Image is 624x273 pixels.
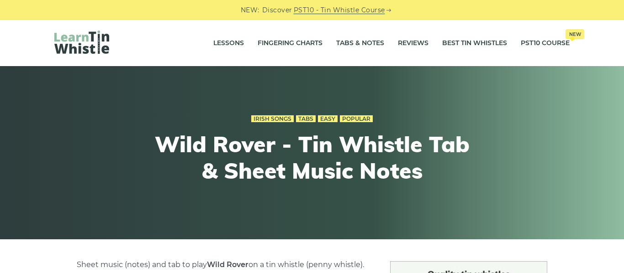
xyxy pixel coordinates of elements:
[442,32,507,55] a: Best Tin Whistles
[251,115,294,123] a: Irish Songs
[144,131,480,184] h1: Wild Rover - Tin Whistle Tab & Sheet Music Notes
[566,29,584,39] span: New
[207,260,249,269] strong: Wild Rover
[318,115,338,123] a: Easy
[521,32,570,55] a: PST10 CourseNew
[336,32,384,55] a: Tabs & Notes
[340,115,373,123] a: Popular
[398,32,428,55] a: Reviews
[213,32,244,55] a: Lessons
[258,32,323,55] a: Fingering Charts
[54,31,109,54] img: LearnTinWhistle.com
[296,115,316,123] a: Tabs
